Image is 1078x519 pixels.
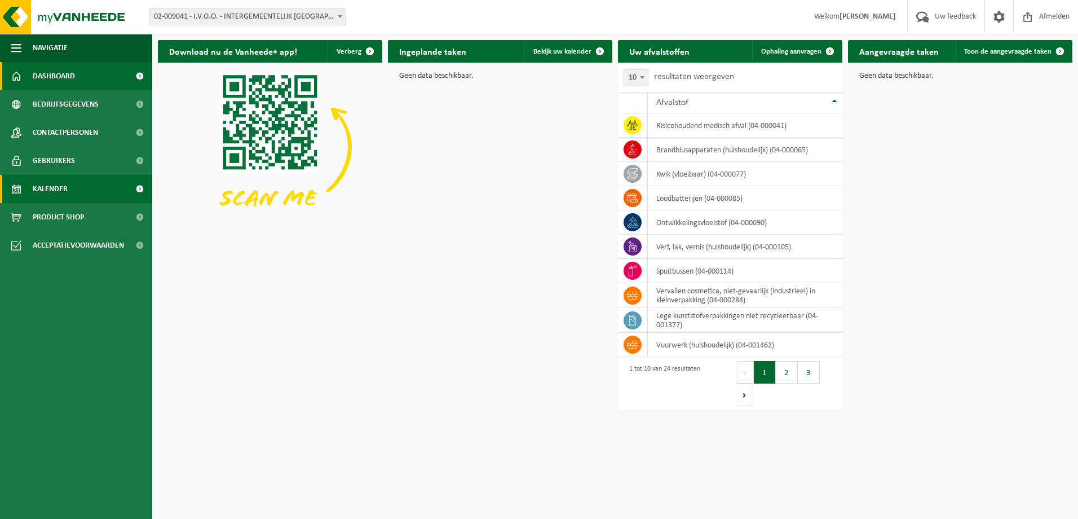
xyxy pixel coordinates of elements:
span: Kalender [33,175,68,203]
span: Bedrijfsgegevens [33,90,99,118]
span: Gebruikers [33,147,75,175]
td: ontwikkelingsvloeistof (04-000090) [648,210,842,235]
a: Toon de aangevraagde taken [955,40,1071,63]
button: 1 [754,361,776,384]
span: 10 [624,69,648,86]
a: Ophaling aanvragen [752,40,841,63]
td: Lege kunststofverpakkingen niet recycleerbaar (04-001377) [648,308,842,333]
span: Ophaling aanvragen [761,48,821,55]
span: Verberg [337,48,361,55]
td: risicohoudend medisch afval (04-000041) [648,113,842,138]
td: vervallen cosmetica, niet-gevaarlijk (industrieel) in kleinverpakking (04-000284) [648,283,842,308]
button: Verberg [328,40,381,63]
span: Afvalstof [656,98,688,107]
td: kwik (vloeibaar) (04-000077) [648,162,842,186]
img: Download de VHEPlus App [158,63,382,231]
p: Geen data beschikbaar. [859,72,1061,80]
td: loodbatterijen (04-000085) [648,186,842,210]
button: Previous [736,361,754,384]
button: 3 [798,361,820,384]
h2: Download nu de Vanheede+ app! [158,40,308,62]
span: Contactpersonen [33,118,98,147]
h2: Ingeplande taken [388,40,478,62]
td: spuitbussen (04-000114) [648,259,842,283]
span: Product Shop [33,203,84,231]
span: Navigatie [33,34,68,62]
td: vuurwerk (huishoudelijk) (04-001462) [648,333,842,357]
span: Bekijk uw kalender [533,48,591,55]
a: Bekijk uw kalender [524,40,611,63]
label: resultaten weergeven [654,72,734,81]
button: Next [736,384,753,406]
td: brandblusapparaten (huishoudelijk) (04-000065) [648,138,842,162]
h2: Uw afvalstoffen [618,40,701,62]
span: 02-009041 - I.V.O.O. - INTERGEMEENTELIJK CP - OOSTENDE [149,8,346,25]
span: Toon de aangevraagde taken [964,48,1052,55]
h2: Aangevraagde taken [848,40,950,62]
td: verf, lak, vernis (huishoudelijk) (04-000105) [648,235,842,259]
p: Geen data beschikbaar. [399,72,601,80]
strong: [PERSON_NAME] [840,12,896,21]
div: 1 tot 10 van 24 resultaten [624,360,700,407]
button: 2 [776,361,798,384]
span: Dashboard [33,62,75,90]
span: 10 [624,70,648,86]
span: Acceptatievoorwaarden [33,231,124,259]
span: 02-009041 - I.V.O.O. - INTERGEMEENTELIJK CP - OOSTENDE [149,9,346,25]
